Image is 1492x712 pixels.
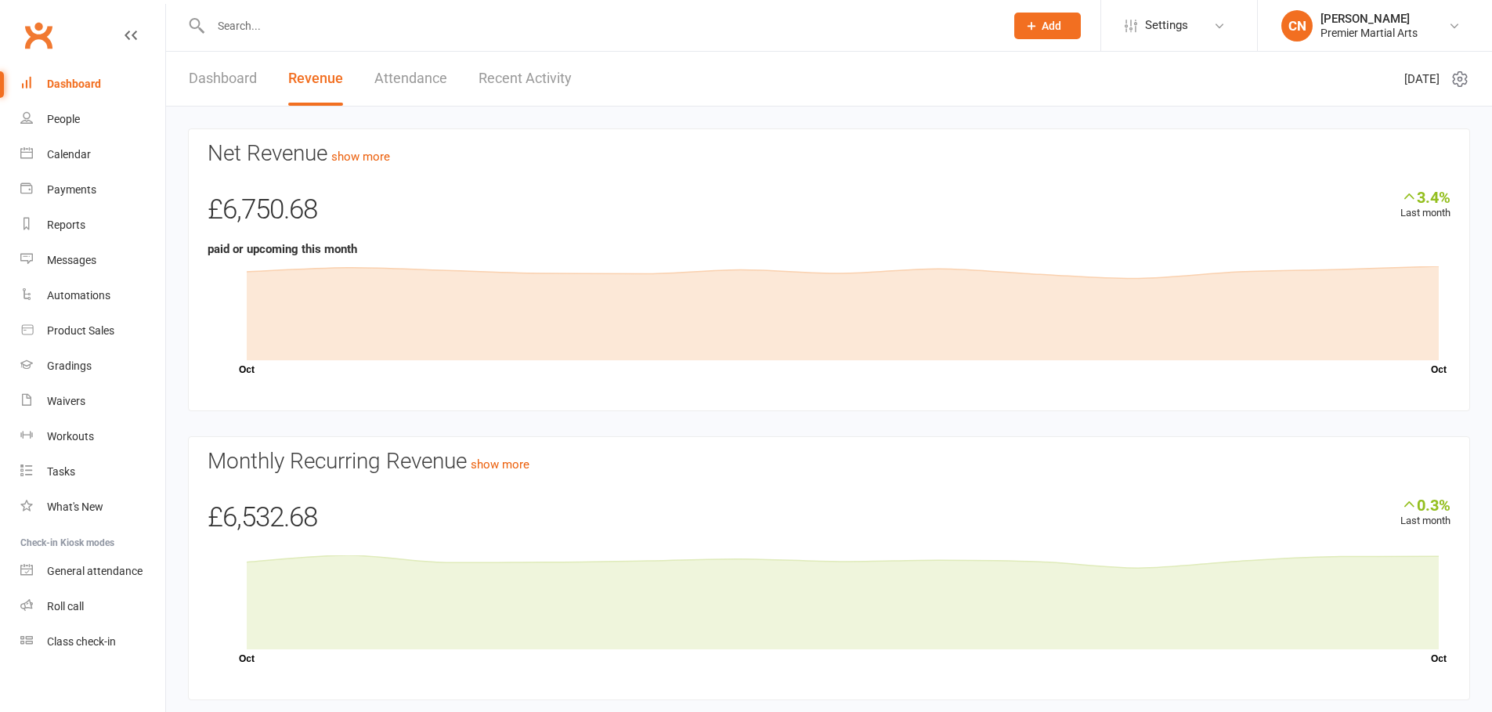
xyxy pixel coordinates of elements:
div: Payments [47,183,96,196]
a: Calendar [20,137,165,172]
a: People [20,102,165,137]
div: General attendance [47,565,143,577]
div: [PERSON_NAME] [1320,12,1418,26]
div: CN [1281,10,1313,42]
input: Search... [206,15,994,37]
div: People [47,113,80,125]
a: show more [471,457,529,472]
a: Tasks [20,454,165,490]
div: Messages [47,254,96,266]
div: Class check-in [47,635,116,648]
a: Roll call [20,589,165,624]
h3: Net Revenue [208,142,1450,166]
div: Automations [47,289,110,302]
a: Revenue [288,52,343,106]
a: Dashboard [189,52,257,106]
div: Gradings [47,360,92,372]
a: Workouts [20,419,165,454]
a: Recent Activity [479,52,572,106]
div: Last month [1400,188,1450,222]
div: £6,750.68 [208,188,1450,240]
div: Waivers [47,395,85,407]
div: Dashboard [47,78,101,90]
a: show more [331,150,390,164]
a: Product Sales [20,313,165,349]
div: Tasks [47,465,75,478]
a: Messages [20,243,165,278]
a: Dashboard [20,67,165,102]
div: £6,532.68 [208,496,1450,548]
div: 3.4% [1400,188,1450,205]
span: [DATE] [1404,70,1440,89]
a: Waivers [20,384,165,419]
div: Calendar [47,148,91,161]
div: Premier Martial Arts [1320,26,1418,40]
a: Reports [20,208,165,243]
a: Gradings [20,349,165,384]
a: Attendance [374,52,447,106]
div: Last month [1400,496,1450,529]
button: Add [1014,13,1081,39]
div: What's New [47,501,103,513]
span: Add [1042,20,1061,32]
h3: Monthly Recurring Revenue [208,450,1450,474]
div: Reports [47,219,85,231]
a: What's New [20,490,165,525]
div: 0.3% [1400,496,1450,513]
div: Workouts [47,430,94,443]
div: Roll call [47,600,84,613]
a: Automations [20,278,165,313]
span: Settings [1145,8,1188,43]
div: Product Sales [47,324,114,337]
a: Payments [20,172,165,208]
strong: paid or upcoming this month [208,242,357,256]
a: General attendance kiosk mode [20,554,165,589]
a: Clubworx [19,16,58,55]
a: Class kiosk mode [20,624,165,660]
